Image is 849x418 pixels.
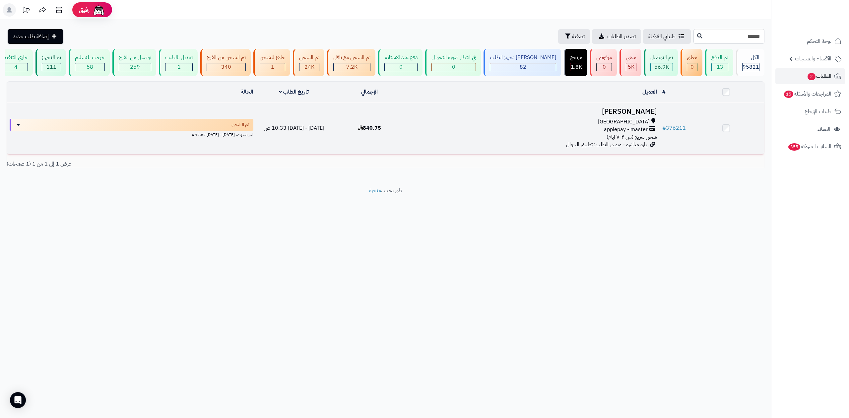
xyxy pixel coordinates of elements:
[607,33,636,40] span: تصدير الطلبات
[607,133,657,141] span: شحن سريع (من ٢-٧ ايام)
[385,63,417,71] div: 0
[775,104,845,119] a: طلبات الإرجاع
[808,73,816,81] span: 2
[279,88,309,96] a: تاريخ الطلب
[643,49,679,76] a: تم التوصيل 56.9K
[795,54,831,63] span: الأقسام والمنتجات
[42,54,61,61] div: تم التجهيز
[431,54,476,61] div: في انتظار صورة التحويل
[711,54,728,61] div: تم الدفع
[603,63,606,71] span: 0
[626,54,636,61] div: ملغي
[13,33,49,40] span: إضافة طلب جديد
[650,54,673,61] div: تم التوصيل
[775,86,845,102] a: المراجعات والأسئلة15
[4,63,28,71] div: 4
[679,49,704,76] a: معلق 0
[589,49,618,76] a: مرفوض 0
[14,63,18,71] span: 4
[562,49,589,76] a: مرتجع 1.8K
[735,49,766,76] a: الكل95821
[452,63,455,71] span: 0
[334,63,370,71] div: 7222
[596,54,612,61] div: مرفوض
[75,54,105,61] div: خرجت للتسليم
[299,54,319,61] div: تم الشحن
[784,91,794,98] span: 15
[165,63,192,71] div: 1
[92,3,105,17] img: ai-face.png
[570,63,582,71] div: 1828
[651,63,673,71] div: 56867
[687,63,697,71] div: 0
[804,15,843,29] img: logo-2.png
[712,63,728,71] div: 13
[165,54,193,61] div: تعديل بالطلب
[642,88,657,96] a: العميل
[482,49,562,76] a: [PERSON_NAME] تجهيز الطلب 82
[333,54,370,61] div: تم الشحن مع ناقل
[207,54,246,61] div: تم الشحن من الفرع
[571,63,582,71] span: 1.8K
[410,108,657,115] h3: [PERSON_NAME]
[271,63,274,71] span: 1
[788,142,831,151] span: السلات المتروكة
[717,63,723,71] span: 13
[67,49,111,76] a: خرجت للتسليم 58
[8,29,63,44] a: إضافة طلب جديد
[592,29,641,44] a: تصدير الطلبات
[783,89,831,99] span: المراجعات والأسئلة
[18,3,34,18] a: تحديثات المنصة
[260,63,285,71] div: 1
[807,36,831,46] span: لوحة التحكم
[399,63,403,71] span: 0
[520,63,526,71] span: 82
[742,54,759,61] div: الكل
[626,63,636,71] div: 4991
[10,392,26,408] div: Open Intercom Messenger
[424,49,482,76] a: في انتظار صورة التحويل 0
[662,124,666,132] span: #
[807,72,831,81] span: الطلبات
[10,131,253,138] div: اخر تحديث: [DATE] - [DATE] 12:52 م
[130,63,140,71] span: 259
[346,63,358,71] span: 7.2K
[231,121,249,128] span: تم الشحن
[2,160,386,168] div: عرض 1 إلى 1 من 1 (1 صفحات)
[4,54,28,61] div: جاري التنفيذ
[775,68,845,84] a: الطلبات2
[119,63,151,71] div: 259
[79,6,90,14] span: رفيق
[628,63,634,71] span: 5K
[264,124,324,132] span: [DATE] - [DATE] 10:33 ص
[687,54,697,61] div: معلق
[662,88,666,96] a: #
[690,63,694,71] span: 0
[432,63,476,71] div: 0
[662,124,686,132] a: #376211
[654,63,669,71] span: 56.9K
[46,63,56,71] span: 111
[34,49,67,76] a: تم التجهيز 111
[490,54,556,61] div: [PERSON_NAME] تجهيز الطلب
[158,49,199,76] a: تعديل بالطلب 1
[566,141,648,149] span: زيارة مباشرة - مصدر الطلب: تطبيق الجوال
[241,88,253,96] a: الحالة
[87,63,93,71] span: 58
[304,63,314,71] span: 24K
[207,63,245,71] div: 340
[604,126,648,133] span: applepay - master
[775,33,845,49] a: لوحة التحكم
[292,49,326,76] a: تم الشحن 24K
[648,33,676,40] span: طلباتي المُوكلة
[570,54,582,61] div: مرتجع
[704,49,735,76] a: تم الدفع 13
[199,49,252,76] a: تم الشحن من الفرع 340
[42,63,61,71] div: 111
[817,124,830,134] span: العملاء
[260,54,285,61] div: جاهز للشحن
[643,29,691,44] a: طلباتي المُوكلة
[111,49,158,76] a: توصيل من الفرع 259
[75,63,104,71] div: 58
[119,54,151,61] div: توصيل من الفرع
